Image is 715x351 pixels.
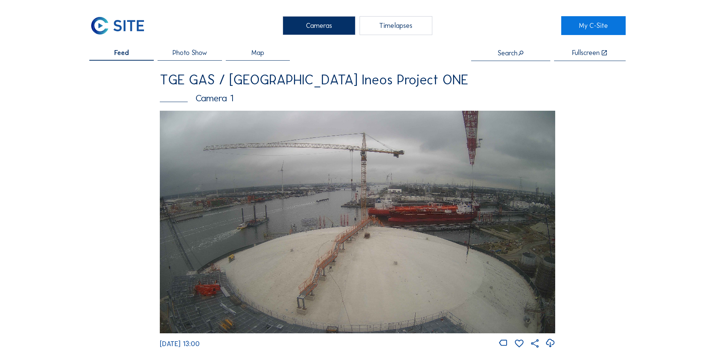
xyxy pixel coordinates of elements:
[160,340,200,348] span: [DATE] 13:00
[160,93,555,103] div: Camera 1
[160,73,555,87] div: TGE GAS / [GEOGRAPHIC_DATA] Ineos Project ONE
[561,16,626,35] a: My C-Site
[251,49,264,56] span: Map
[160,111,555,333] img: Image
[572,49,600,56] div: Fullscreen
[89,16,145,35] img: C-SITE Logo
[173,49,207,56] span: Photo Show
[89,16,154,35] a: C-SITE Logo
[114,49,129,56] span: Feed
[283,16,355,35] div: Cameras
[360,16,432,35] div: Timelapses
